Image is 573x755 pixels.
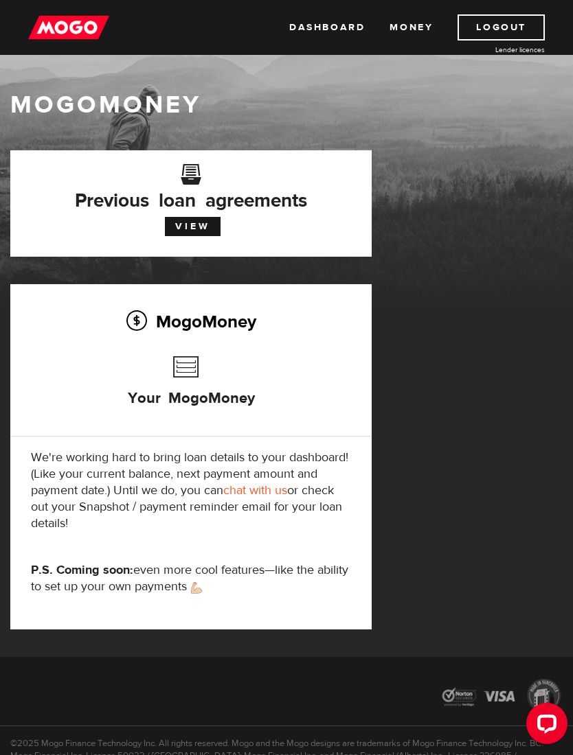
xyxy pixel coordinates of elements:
a: Money [390,14,433,40]
a: Logout [458,14,545,40]
img: mogo_logo-11ee424be714fa7cbb0f0f49df9e16ec.png [28,14,109,40]
a: View [165,217,221,236]
a: Lender licences [442,45,545,55]
a: chat with us [223,483,287,498]
strong: P.S. Coming soon: [31,562,133,578]
a: Dashboard [289,14,365,40]
h3: Previous loan agreements [31,173,351,207]
h1: MogoMoney [10,91,563,119]
p: We're working hard to bring loan details to your dashboard! (Like your current balance, next paym... [31,450,351,532]
h3: Your MogoMoney [128,349,255,428]
img: strong arm emoji [191,582,202,594]
iframe: LiveChat chat widget [515,697,573,755]
h2: MogoMoney [31,307,351,336]
p: even more cool features—like the ability to set up your own payments [31,562,351,595]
